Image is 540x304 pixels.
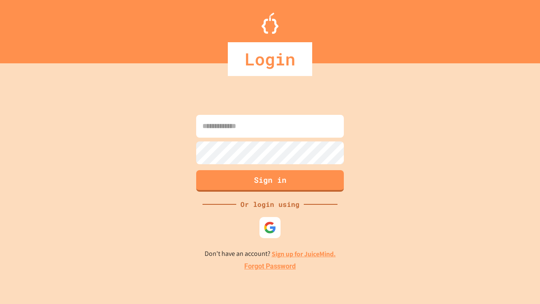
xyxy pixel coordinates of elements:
[196,170,344,192] button: Sign in
[272,250,336,258] a: Sign up for JuiceMind.
[236,199,304,209] div: Or login using
[262,13,278,34] img: Logo.svg
[264,221,276,234] img: google-icon.svg
[505,270,532,296] iframe: chat widget
[244,261,296,271] a: Forgot Password
[205,249,336,259] p: Don't have an account?
[228,42,312,76] div: Login
[470,233,532,269] iframe: chat widget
